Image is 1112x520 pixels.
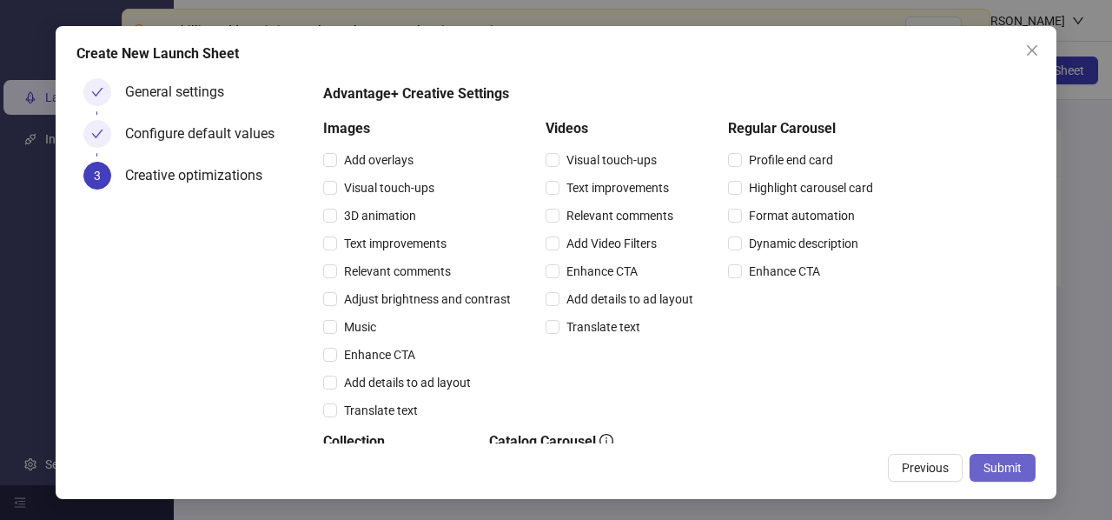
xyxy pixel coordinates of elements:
span: check [91,128,103,140]
span: Relevant comments [337,262,458,281]
div: General settings [125,78,238,106]
span: 3 [94,169,101,183]
span: Text improvements [337,234,453,253]
div: Creative optimizations [125,162,276,190]
span: Relevant comments [559,206,680,225]
span: Translate text [337,401,425,420]
span: Highlight carousel card [742,178,880,197]
span: Profile end card [742,150,840,170]
span: Translate text [559,317,647,337]
button: Previous [888,454,963,482]
h5: Collection [323,431,461,452]
span: 3D animation [337,206,423,225]
span: Enhance CTA [559,262,645,281]
span: Previous [902,461,949,475]
span: Visual touch-ups [337,178,441,197]
span: Add details to ad layout [337,373,478,392]
h5: Videos [546,118,700,139]
h5: Regular Carousel [728,118,880,139]
button: Close [1018,37,1046,64]
span: Text improvements [559,178,676,197]
div: Configure default values [125,120,288,148]
h5: Images [323,118,518,139]
span: Music [337,317,383,337]
span: info-circle [599,434,613,448]
span: Dynamic description [742,234,865,253]
span: check [91,86,103,98]
h5: Advantage+ Creative Settings [323,83,880,104]
div: Create New Launch Sheet [76,43,1036,64]
span: Enhance CTA [742,262,827,281]
span: Add overlays [337,150,420,170]
h5: Catalog Carousel [489,431,693,452]
span: Format automation [742,206,862,225]
span: Adjust brightness and contrast [337,290,518,309]
span: Visual touch-ups [559,150,664,170]
span: Enhance CTA [337,345,422,364]
span: Add Video Filters [559,234,664,253]
span: Submit [983,461,1022,475]
span: close [1025,43,1039,57]
button: Submit [970,454,1036,482]
span: Add details to ad layout [559,290,700,309]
